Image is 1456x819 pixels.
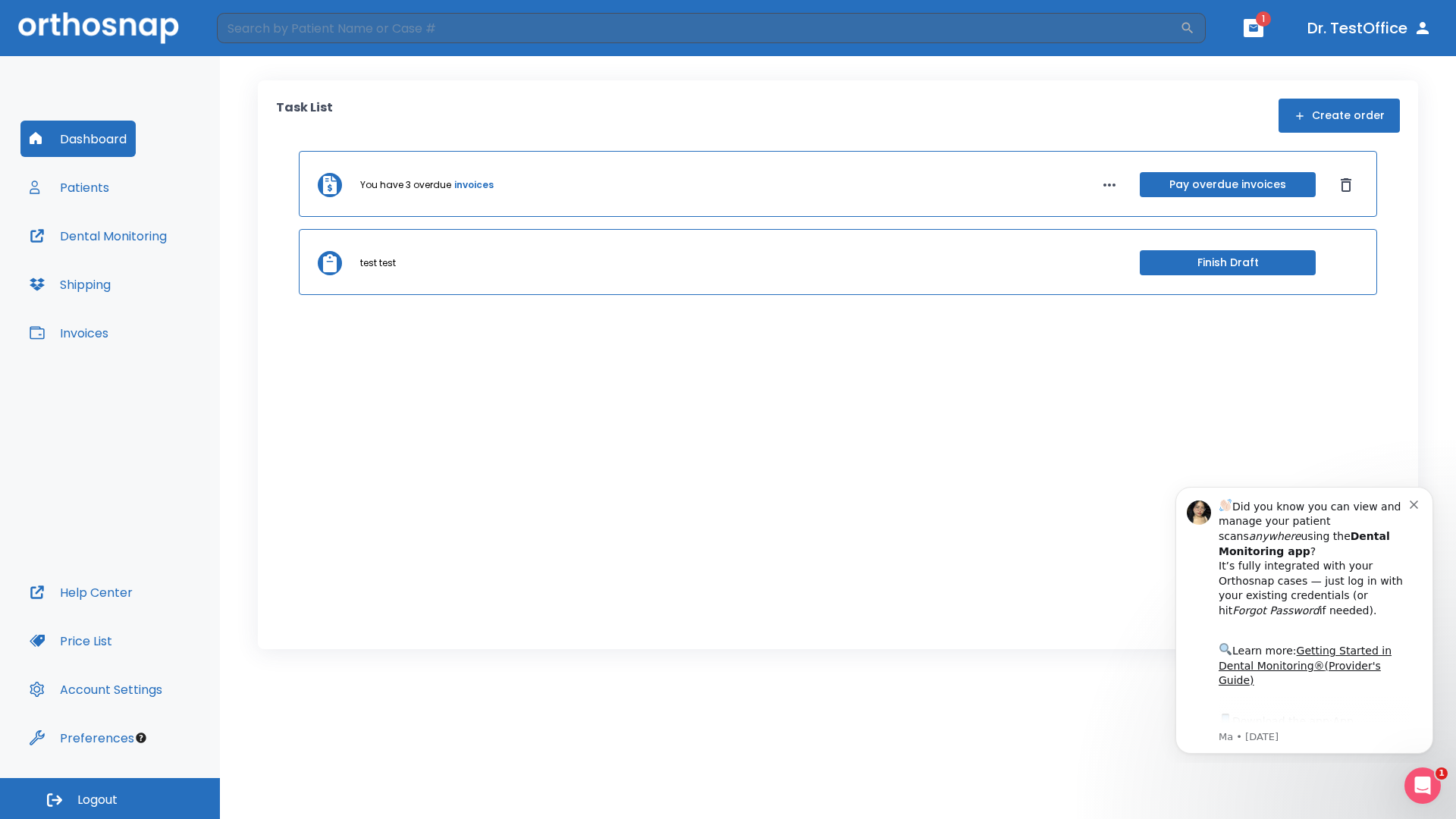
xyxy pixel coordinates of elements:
[360,256,396,270] p: test test
[1436,767,1448,780] span: 1
[1140,250,1316,275] button: Finish Draft
[1404,767,1441,804] iframe: Intercom live chat
[276,99,333,133] p: Task List
[66,238,257,315] div: Download the app: | ​ Let us know if you need help getting started!
[20,574,142,610] button: Help Center
[20,121,136,157] button: Dashboard
[20,266,120,303] button: Shipping
[217,13,1180,43] input: Search by Patient Name or Case #
[360,178,451,192] p: You have 3 overdue
[134,731,148,745] div: Tooltip anchor
[1140,172,1316,197] button: Pay overdue invoices
[18,12,179,43] img: Orthosnap
[1153,473,1456,763] iframe: Intercom notifications message
[1279,99,1400,133] button: Create order
[20,169,118,206] button: Patients
[1334,173,1358,197] button: Dismiss
[66,257,257,271] p: Message from Ma, sent 7w ago
[1301,14,1438,42] button: Dr. TestOffice
[77,792,118,808] span: Logout
[454,178,494,192] a: invoices
[20,671,171,708] button: Account Settings
[20,218,176,254] button: Dental Monitoring
[20,315,118,351] button: Invoices
[20,623,121,659] button: Price List
[1256,11,1271,27] span: 1
[257,24,269,36] button: Dismiss notification
[20,720,143,756] button: Preferences
[66,242,201,269] a: App Store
